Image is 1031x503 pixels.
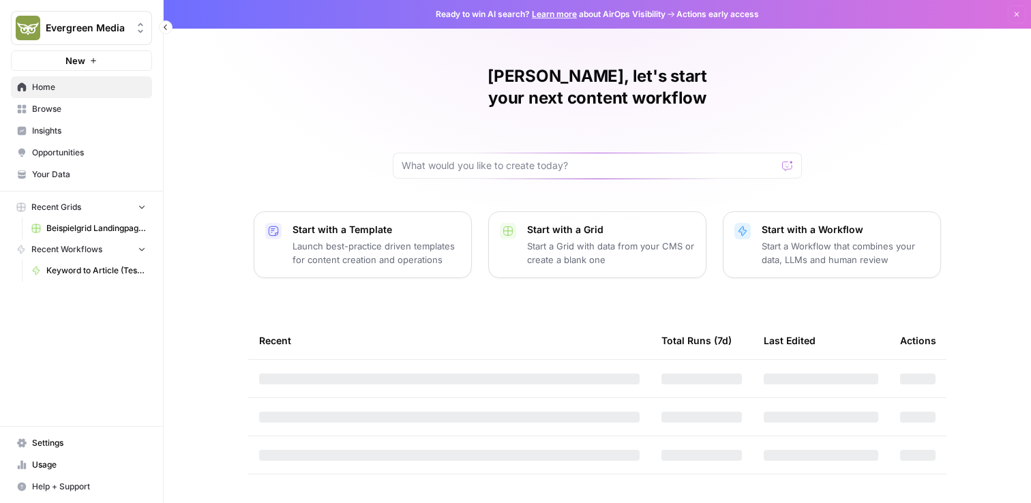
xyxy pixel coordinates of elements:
span: Ready to win AI search? about AirOps Visibility [436,8,666,20]
div: Actions [900,322,936,359]
a: Settings [11,432,152,454]
button: New [11,50,152,71]
a: Usage [11,454,152,476]
button: Help + Support [11,476,152,498]
button: Workspace: Evergreen Media [11,11,152,45]
a: Beispielgrid Landingpages mit HMTL-Struktur [25,217,152,239]
span: Settings [32,437,146,449]
p: Start a Grid with data from your CMS or create a blank one [527,239,695,266]
span: Opportunities [32,147,146,159]
div: Total Runs (7d) [661,322,732,359]
button: Start with a WorkflowStart a Workflow that combines your data, LLMs and human review [723,211,941,278]
a: Opportunities [11,142,152,164]
span: Home [32,81,146,93]
span: Recent Workflows [31,243,102,256]
div: Recent [259,322,640,359]
input: What would you like to create today? [402,159,777,172]
p: Launch best-practice driven templates for content creation and operations [293,239,460,266]
p: Start with a Workflow [762,223,929,237]
span: Recent Grids [31,201,81,213]
img: Evergreen Media Logo [16,16,40,40]
a: Insights [11,120,152,142]
span: Keyword to Article (Testversion Silja) [46,264,146,277]
h1: [PERSON_NAME], let's start your next content workflow [393,65,802,109]
a: Browse [11,98,152,120]
span: Evergreen Media [46,21,128,35]
a: Learn more [532,9,577,19]
button: Start with a TemplateLaunch best-practice driven templates for content creation and operations [254,211,472,278]
button: Recent Grids [11,197,152,217]
span: New [65,54,85,67]
button: Recent Workflows [11,239,152,260]
a: Home [11,76,152,98]
a: Keyword to Article (Testversion Silja) [25,260,152,281]
p: Start a Workflow that combines your data, LLMs and human review [762,239,929,266]
div: Last Edited [764,322,816,359]
p: Start with a Template [293,223,460,237]
a: Your Data [11,164,152,185]
span: Usage [32,459,146,471]
span: Insights [32,125,146,137]
button: Start with a GridStart a Grid with data from your CMS or create a blank one [488,211,706,278]
span: Help + Support [32,481,146,493]
p: Start with a Grid [527,223,695,237]
span: Your Data [32,168,146,181]
span: Browse [32,103,146,115]
span: Beispielgrid Landingpages mit HMTL-Struktur [46,222,146,234]
span: Actions early access [676,8,759,20]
